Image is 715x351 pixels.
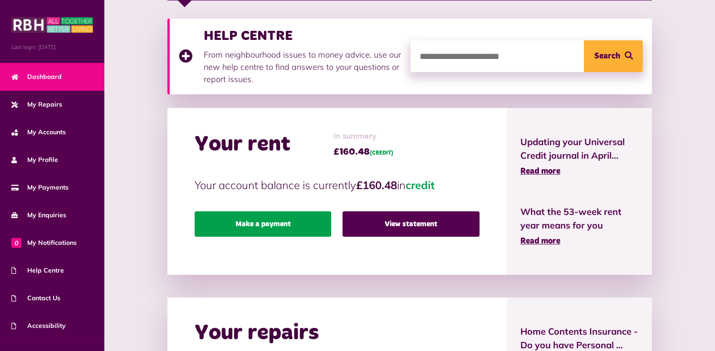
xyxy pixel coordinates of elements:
[333,145,393,159] span: £160.48
[11,127,66,137] span: My Accounts
[406,178,435,192] span: credit
[356,178,397,192] strong: £160.48
[584,40,643,72] button: Search
[11,16,93,34] img: MyRBH
[520,205,638,232] span: What the 53-week rent year means for you
[11,43,93,51] span: Last login: [DATE]
[11,238,77,248] span: My Notifications
[11,293,60,303] span: Contact Us
[11,321,66,331] span: Accessibility
[343,211,479,237] a: View statement
[204,49,402,85] p: From neighbourhood issues to money advice, use our new help centre to find answers to your questi...
[11,238,21,248] span: 0
[520,237,560,245] span: Read more
[11,100,62,109] span: My Repairs
[11,183,69,192] span: My Payments
[195,132,290,158] h2: Your rent
[204,28,402,44] h3: HELP CENTRE
[333,131,393,143] span: In summary
[11,210,66,220] span: My Enquiries
[11,155,58,165] span: My Profile
[11,72,62,82] span: Dashboard
[520,205,638,248] a: What the 53-week rent year means for you Read more
[370,151,393,156] span: (CREDIT)
[195,211,331,237] a: Make a payment
[195,177,480,193] p: Your account balance is currently in
[520,167,560,175] span: Read more
[520,135,638,162] span: Updating your Universal Credit journal in April...
[594,40,620,72] span: Search
[195,320,319,346] h2: Your repairs
[520,135,638,178] a: Updating your Universal Credit journal in April... Read more
[11,266,64,275] span: Help Centre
